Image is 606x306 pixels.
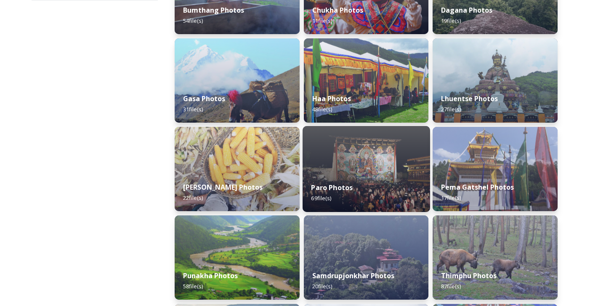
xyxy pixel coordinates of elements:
img: parofestivals%2520teaser.jpg [303,126,430,212]
span: 31 file(s) [183,105,203,113]
strong: Haa Photos [312,94,351,103]
img: dzo1.jpg [175,215,300,300]
strong: Lhuentse Photos [441,94,498,103]
span: 58 file(s) [183,282,203,290]
img: Festival%2520Header.jpg [433,127,558,211]
strong: Dagana Photos [441,5,492,15]
img: visit%2520tengyezin%2520drawa%2520goenpa.jpg [304,215,429,300]
img: Takila1%283%29.jpg [433,38,558,123]
strong: Thimphu Photos [441,271,497,280]
strong: Chukha Photos [312,5,363,15]
strong: Samdrupjonkhar Photos [312,271,394,280]
img: Haa%2520festival%2520story%2520image1.jpg [304,38,429,123]
span: 69 file(s) [311,194,331,202]
span: 87 file(s) [441,282,461,290]
img: mongar5.jpg [175,127,300,211]
span: 22 file(s) [183,194,203,201]
strong: Punakha Photos [183,271,238,280]
span: 17 file(s) [441,194,461,201]
strong: Gasa Photos [183,94,225,103]
span: 19 file(s) [441,17,461,24]
strong: Bumthang Photos [183,5,244,15]
span: 27 file(s) [441,105,461,113]
img: Takin3%282%29.jpg [433,215,558,300]
img: gasa%2520story%2520image2.jpg [175,38,300,123]
strong: [PERSON_NAME] Photos [183,183,263,192]
strong: Paro Photos [311,183,353,192]
span: 48 file(s) [312,105,332,113]
span: 11 file(s) [312,17,332,24]
span: 54 file(s) [183,17,203,24]
span: 20 file(s) [312,282,332,290]
strong: Pema Gatshel Photos [441,183,514,192]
